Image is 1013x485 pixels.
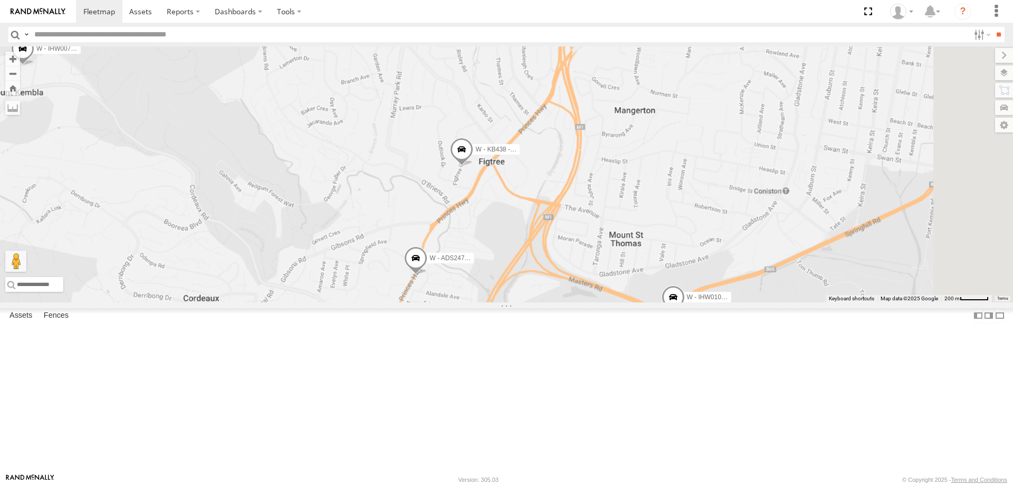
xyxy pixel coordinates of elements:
label: Map Settings [995,118,1013,132]
span: W - KB438 - [PERSON_NAME] [475,146,563,153]
button: Keyboard shortcuts [829,295,874,302]
a: Terms and Conditions [951,477,1007,483]
button: Zoom Home [5,81,20,95]
span: 200 m [944,296,960,301]
a: Terms [997,297,1008,301]
span: W - IHW010 - [PERSON_NAME] [687,293,779,301]
label: Measure [5,100,20,115]
label: Search Query [22,27,31,42]
label: Search Filter Options [970,27,992,42]
a: Visit our Website [6,474,54,485]
button: Zoom out [5,66,20,81]
label: Hide Summary Table [995,308,1005,324]
span: Map data ©2025 Google [881,296,938,301]
label: Fences [39,308,74,323]
div: Tye Clark [886,4,917,20]
span: W - IHW007 - [PERSON_NAME] [36,45,129,52]
label: Dock Summary Table to the Right [983,308,994,324]
img: rand-logo.svg [11,8,65,15]
button: Zoom in [5,52,20,66]
div: © Copyright 2025 - [902,477,1007,483]
i: ? [954,3,971,20]
label: Dock Summary Table to the Left [973,308,983,324]
div: Version: 305.03 [458,477,499,483]
button: Drag Pegman onto the map to open Street View [5,251,26,272]
label: Assets [4,308,37,323]
button: Map Scale: 200 m per 51 pixels [941,295,992,302]
span: W - ADS247 - [PERSON_NAME] [429,254,522,262]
